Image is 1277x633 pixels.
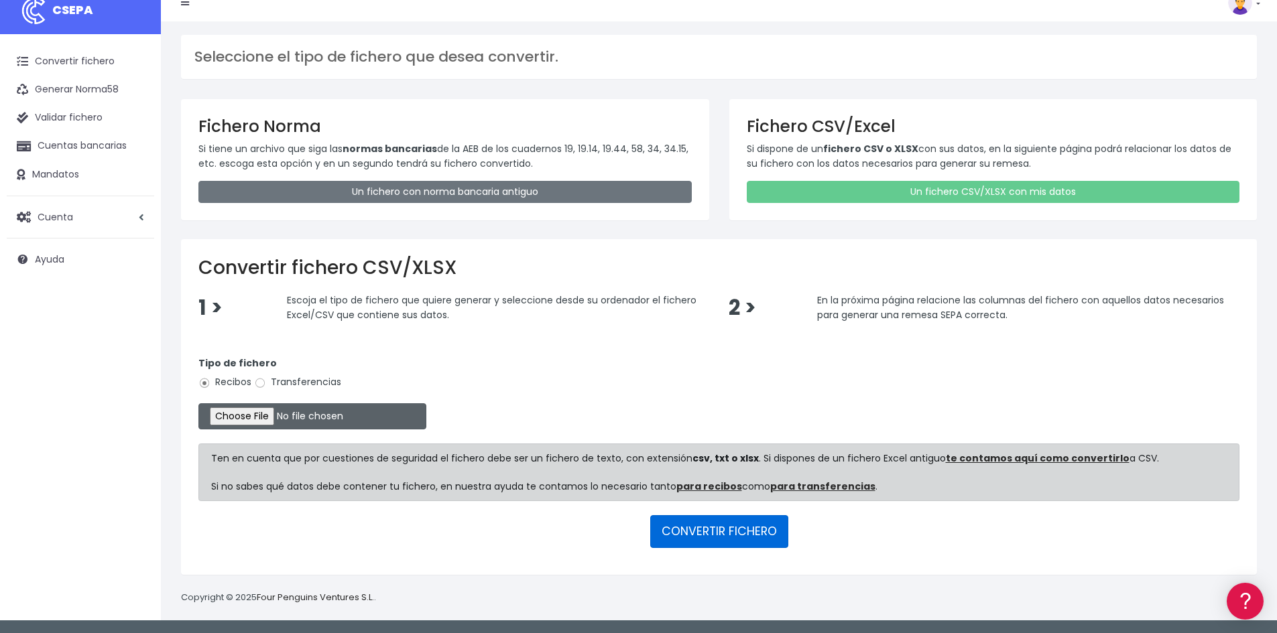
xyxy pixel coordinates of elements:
span: CSEPA [52,1,93,18]
span: 2 > [729,293,756,322]
a: General [13,287,255,308]
a: Información general [13,114,255,135]
a: API [13,342,255,363]
h3: Fichero Norma [198,117,692,136]
a: Validar fichero [7,104,154,132]
a: Videotutoriales [13,211,255,232]
label: Recibos [198,375,251,389]
div: Ten en cuenta que por cuestiones de seguridad el fichero debe ser un fichero de texto, con extens... [198,443,1239,501]
span: En la próxima página relacione las columnas del fichero con aquellos datos necesarios para genera... [817,293,1224,322]
strong: fichero CSV o XLSX [823,142,918,155]
a: Perfiles de empresas [13,232,255,253]
a: para recibos [676,480,742,493]
a: Un fichero CSV/XLSX con mis datos [747,181,1240,203]
div: Facturación [13,266,255,279]
p: Si dispone de un con sus datos, en la siguiente página podrá relacionar los datos de su fichero c... [747,141,1240,171]
a: Ayuda [7,245,154,273]
a: Un fichero con norma bancaria antiguo [198,181,692,203]
a: Four Penguins Ventures S.L. [257,591,374,604]
div: Programadores [13,322,255,334]
button: Contáctanos [13,358,255,382]
button: CONVERTIR FICHERO [650,515,788,547]
span: Ayuda [35,253,64,266]
span: Escoja el tipo de fichero que quiere generar y seleccione desde su ordenador el fichero Excel/CSV... [287,293,696,322]
label: Transferencias [254,375,341,389]
a: Formatos [13,169,255,190]
div: Información general [13,93,255,106]
p: Si tiene un archivo que siga las de la AEB de los cuadernos 19, 19.14, 19.44, 58, 34, 34.15, etc.... [198,141,692,171]
a: Mandatos [7,161,154,189]
a: Generar Norma58 [7,76,154,104]
a: Cuenta [7,203,154,231]
a: Convertir fichero [7,48,154,76]
h3: Seleccione el tipo de fichero que desea convertir. [194,48,1243,66]
div: Convertir ficheros [13,148,255,161]
strong: Tipo de fichero [198,356,277,370]
span: 1 > [198,293,223,322]
strong: csv, txt o xlsx [692,451,759,465]
a: te contamos aquí como convertirlo [946,451,1130,465]
a: POWERED BY ENCHANT [184,386,258,399]
strong: normas bancarias [343,142,437,155]
h3: Fichero CSV/Excel [747,117,1240,136]
p: Copyright © 2025 . [181,591,376,605]
a: Cuentas bancarias [7,132,154,160]
span: Cuenta [38,210,73,223]
h2: Convertir fichero CSV/XLSX [198,257,1239,279]
a: Problemas habituales [13,190,255,211]
a: para transferencias [770,480,875,493]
